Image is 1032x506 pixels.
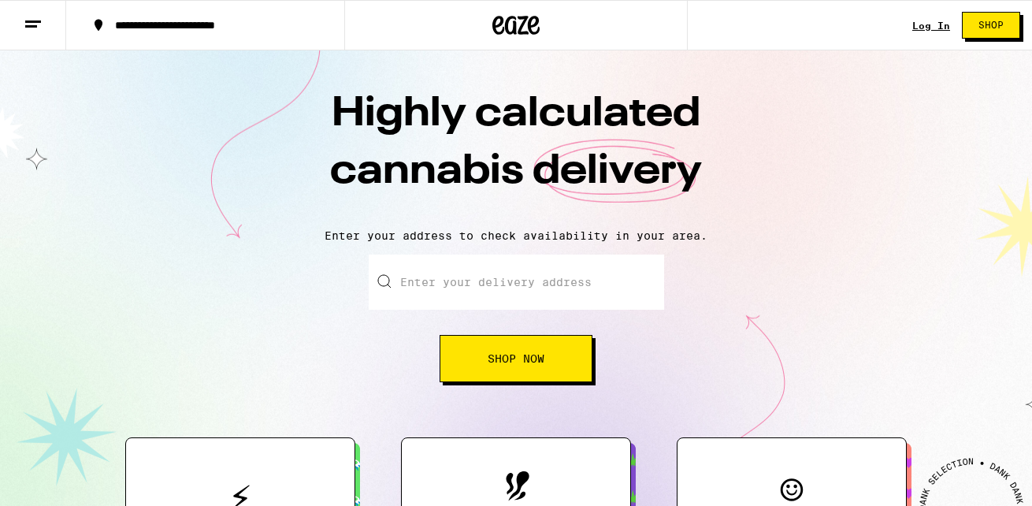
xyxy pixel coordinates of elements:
input: Enter your delivery address [369,255,664,310]
a: Shop [950,12,1032,39]
span: Shop [978,20,1004,30]
p: Enter your address to check availability in your area. [16,229,1016,242]
h1: Highly calculated cannabis delivery [240,86,792,217]
span: Shop Now [488,353,544,364]
button: Shop [962,12,1020,39]
button: Shop Now [440,335,592,382]
a: Log In [912,20,950,31]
